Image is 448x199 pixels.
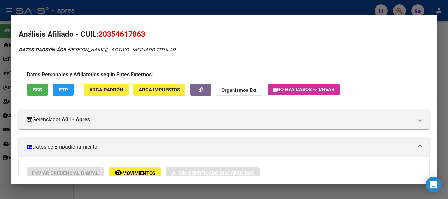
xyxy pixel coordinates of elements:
strong: Organismos Ext. [221,87,258,93]
button: Organismos Ext. [216,84,263,96]
button: Sin Certificado Discapacidad [166,167,260,179]
button: Movimientos [109,167,161,179]
mat-expansion-panel-header: Datos de Empadronamiento [19,137,429,157]
mat-panel-title: Datos de Empadronamiento [27,143,414,151]
h2: Análisis Afiliado - CUIL: [19,29,429,40]
button: SSS [27,84,48,96]
span: Sin Certificado Discapacidad [179,170,255,176]
strong: A01 - Apres [62,116,90,124]
button: No hay casos -> Crear [268,84,340,95]
button: Enviar Credencial Digital [27,167,104,179]
div: Open Intercom Messenger [426,177,441,192]
i: | ACTIVO | [19,47,175,53]
span: 20354617863 [98,30,145,38]
span: Enviar Credencial Digital [32,170,99,176]
mat-panel-title: Gerenciador: [27,116,414,124]
span: SSS [33,87,42,93]
mat-expansion-panel-header: Gerenciador:A01 - Apres [19,110,429,129]
strong: DATOS PADRÓN ÁGIL: [19,47,68,53]
button: ARCA Padrón [84,84,129,96]
h3: Datos Personales y Afiliatorios según Entes Externos: [27,71,421,79]
span: [PERSON_NAME] [19,47,106,53]
span: FTP [59,87,68,93]
button: ARCA Impuestos [133,84,185,96]
button: FTP [53,84,74,96]
span: ARCA Padrón [89,87,123,93]
span: ARCA Impuestos [139,87,180,93]
span: AFILIADO TITULAR [134,47,175,53]
span: Movimientos [122,170,155,176]
mat-icon: remove_red_eye [114,169,122,177]
span: No hay casos -> Crear [273,87,335,92]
